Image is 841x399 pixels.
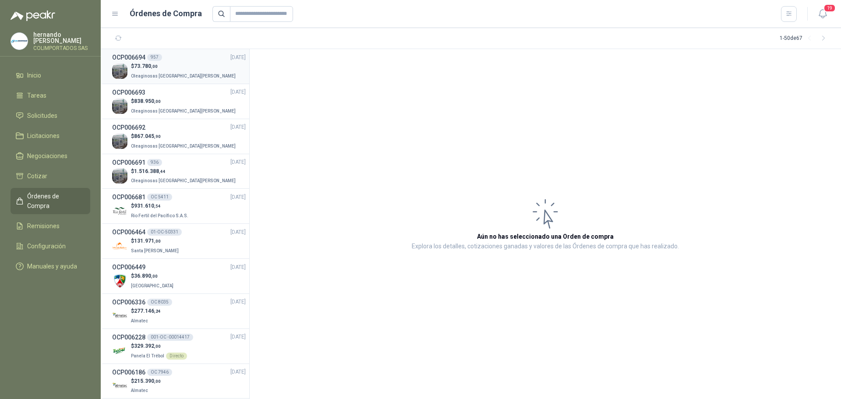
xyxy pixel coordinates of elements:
a: OCP006691936[DATE] Company Logo$1.516.388,44Oleaginosas [GEOGRAPHIC_DATA][PERSON_NAME] [112,158,246,185]
span: ,00 [154,239,161,244]
a: Configuración [11,238,90,254]
span: Rio Fertil del Pacífico S.A.S. [131,213,188,218]
h3: OCP006692 [112,123,145,132]
span: Almatec [131,318,148,323]
a: OCP006694957[DATE] Company Logo$73.780,00Oleaginosas [GEOGRAPHIC_DATA][PERSON_NAME] [112,53,246,80]
span: Oleaginosas [GEOGRAPHIC_DATA][PERSON_NAME] [131,178,236,183]
a: Inicio [11,67,90,84]
span: Cotizar [27,171,47,181]
img: Company Logo [112,64,127,79]
img: Company Logo [112,238,127,254]
img: Company Logo [112,168,127,184]
span: [GEOGRAPHIC_DATA] [131,283,173,288]
span: 131.971 [134,238,161,244]
h3: OCP006681 [112,192,145,202]
span: ,00 [154,99,161,104]
span: Almatec [131,388,148,393]
a: OCP006228001-OC -00014417[DATE] Company Logo$329.392,00Panela El TrébolDirecto [112,332,246,360]
span: 867.045 [134,133,161,139]
p: $ [131,237,180,245]
span: Panela El Trébol [131,353,164,358]
div: OC 5411 [147,194,172,201]
p: $ [131,307,161,315]
span: ,44 [159,169,166,174]
a: Cotizar [11,168,90,184]
h3: Aún no has seleccionado una Orden de compra [477,232,614,241]
h3: OCP006186 [112,367,145,377]
img: Company Logo [112,343,127,359]
span: Santa [PERSON_NAME] [131,248,179,253]
div: 957 [147,54,162,61]
span: Configuración [27,241,66,251]
img: Company Logo [112,134,127,149]
div: 001-OC -00014417 [147,334,193,341]
span: [DATE] [230,123,246,131]
h3: OCP006464 [112,227,145,237]
img: Company Logo [112,203,127,219]
a: OCP006681OC 5411[DATE] Company Logo$931.610,54Rio Fertil del Pacífico S.A.S. [112,192,246,220]
p: Explora los detalles, cotizaciones ganadas y valores de las Órdenes de compra que has realizado. [412,241,679,252]
span: Oleaginosas [GEOGRAPHIC_DATA][PERSON_NAME] [131,109,236,113]
span: ,00 [151,64,158,69]
span: [DATE] [230,228,246,237]
h3: OCP006691 [112,158,145,167]
span: 329.392 [134,343,161,349]
div: OC 8035 [147,299,172,306]
a: Remisiones [11,218,90,234]
span: Remisiones [27,221,60,231]
a: Negociaciones [11,148,90,164]
p: $ [131,62,237,71]
a: OCP00646401-OC-50331[DATE] Company Logo$131.971,00Santa [PERSON_NAME] [112,227,246,255]
span: 838.950 [134,98,161,104]
h3: OCP006693 [112,88,145,97]
div: Directo [166,353,187,360]
span: Licitaciones [27,131,60,141]
span: Oleaginosas [GEOGRAPHIC_DATA][PERSON_NAME] [131,144,236,148]
span: 215.390 [134,378,161,384]
img: Logo peakr [11,11,55,21]
span: Negociaciones [27,151,67,161]
div: OC 7946 [147,369,172,376]
span: [DATE] [230,158,246,166]
span: ,54 [154,204,161,208]
div: 1 - 50 de 67 [780,32,830,46]
p: hernando [PERSON_NAME] [33,32,90,44]
a: Licitaciones [11,127,90,144]
img: Company Logo [112,99,127,114]
span: [DATE] [230,53,246,62]
a: Tareas [11,87,90,104]
span: [DATE] [230,88,246,96]
h3: OCP006336 [112,297,145,307]
span: 19 [823,4,836,12]
div: 01-OC-50331 [147,229,182,236]
p: $ [131,202,190,210]
span: ,00 [154,379,161,384]
p: $ [131,132,237,141]
span: Oleaginosas [GEOGRAPHIC_DATA][PERSON_NAME] [131,74,236,78]
span: Tareas [27,91,46,100]
span: 931.610 [134,203,161,209]
h3: OCP006694 [112,53,145,62]
span: 277.146 [134,308,161,314]
span: [DATE] [230,368,246,376]
span: ,90 [154,134,161,139]
span: Órdenes de Compra [27,191,82,211]
h1: Órdenes de Compra [130,7,202,20]
p: $ [131,97,237,106]
img: Company Logo [112,273,127,289]
span: [DATE] [230,298,246,306]
button: 19 [815,6,830,22]
a: OCP006449[DATE] Company Logo$36.890,00[GEOGRAPHIC_DATA] [112,262,246,290]
p: $ [131,342,187,350]
img: Company Logo [112,308,127,324]
span: ,00 [151,274,158,279]
a: Órdenes de Compra [11,188,90,214]
a: OCP006692[DATE] Company Logo$867.045,90Oleaginosas [GEOGRAPHIC_DATA][PERSON_NAME] [112,123,246,150]
a: Solicitudes [11,107,90,124]
a: OCP006693[DATE] Company Logo$838.950,00Oleaginosas [GEOGRAPHIC_DATA][PERSON_NAME] [112,88,246,115]
span: [DATE] [230,333,246,341]
img: Company Logo [112,378,127,394]
p: $ [131,167,237,176]
p: COLIMPORTADOS SAS [33,46,90,51]
span: 73.780 [134,63,158,69]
